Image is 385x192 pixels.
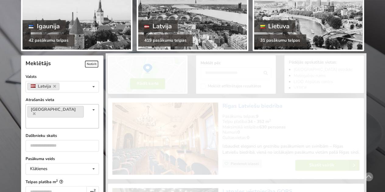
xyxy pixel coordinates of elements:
[26,156,99,162] label: Pasākuma veids
[56,179,58,183] sup: 2
[254,34,306,47] div: 31 pasākumu telpas
[138,34,193,47] div: 419 pasākumu telpas
[138,20,178,32] div: Latvija
[254,20,296,32] div: Lietuva
[30,167,47,171] div: Klātienes
[26,133,99,139] label: Dalībnieku skaits
[23,34,75,47] div: 42 pasākumu telpas
[26,97,99,103] label: Atrašanās vieta
[27,106,84,117] a: [GEOGRAPHIC_DATA]
[27,83,59,90] a: Latvija
[23,20,66,32] div: Igaunija
[26,179,99,185] label: Telpas platība m
[26,74,99,80] label: Valsts
[85,61,98,68] span: Notīrīt
[26,60,51,67] span: Meklētājs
